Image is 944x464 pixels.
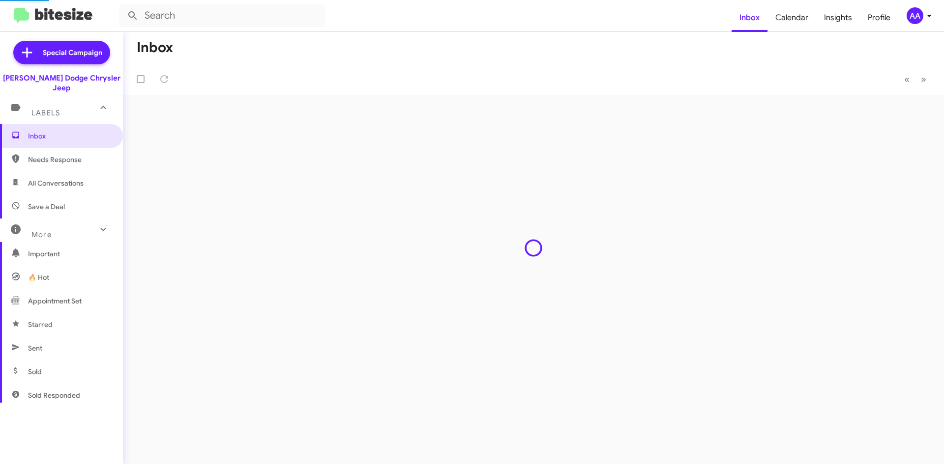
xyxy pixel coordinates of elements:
[28,390,80,400] span: Sold Responded
[904,73,910,85] span: «
[13,41,110,64] a: Special Campaign
[898,69,915,89] button: Previous
[119,4,325,27] input: Search
[28,320,53,329] span: Starred
[28,296,82,306] span: Appointment Set
[137,40,173,55] h1: Inbox
[28,343,42,353] span: Sent
[28,367,42,377] span: Sold
[921,73,926,85] span: »
[915,69,932,89] button: Next
[43,48,102,57] span: Special Campaign
[28,155,112,164] span: Needs Response
[28,202,65,212] span: Save a Deal
[907,7,923,24] div: AA
[28,131,112,141] span: Inbox
[31,109,60,117] span: Labels
[860,3,898,32] a: Profile
[898,7,933,24] button: AA
[28,178,84,188] span: All Conversations
[816,3,860,32] a: Insights
[767,3,816,32] a: Calendar
[28,273,49,282] span: 🔥 Hot
[31,230,52,239] span: More
[28,249,112,259] span: Important
[899,69,932,89] nav: Page navigation example
[732,3,767,32] a: Inbox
